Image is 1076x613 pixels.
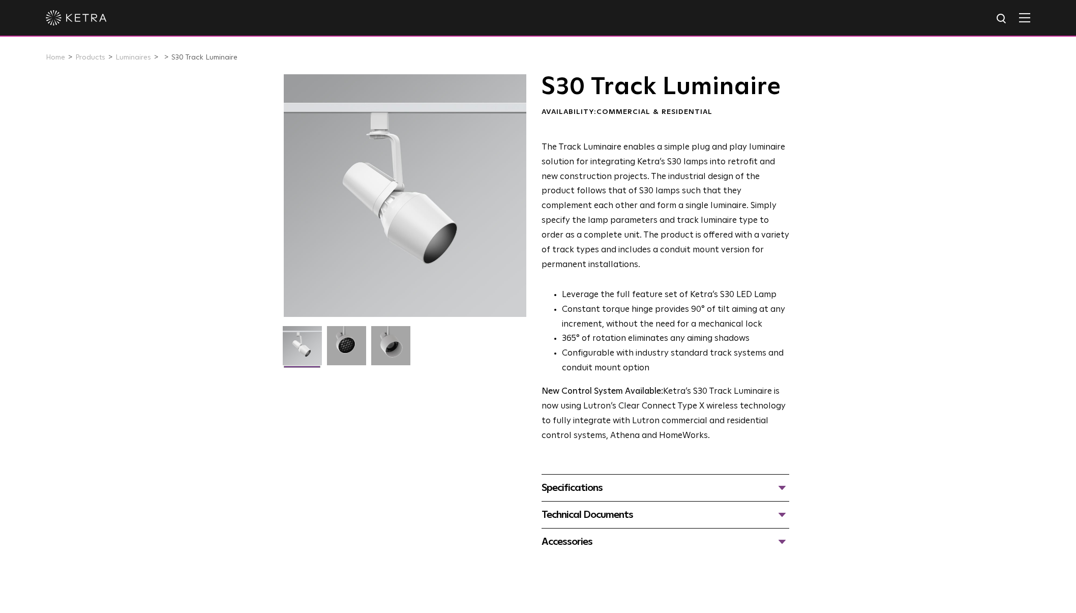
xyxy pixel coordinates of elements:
p: Ketra’s S30 Track Luminaire is now using Lutron’s Clear Connect Type X wireless technology to ful... [542,385,789,444]
h1: S30 Track Luminaire [542,74,789,100]
div: Specifications [542,480,789,496]
li: Constant torque hinge provides 90° of tilt aiming at any increment, without the need for a mechan... [562,303,789,332]
div: Accessories [542,534,789,550]
img: Hamburger%20Nav.svg [1019,13,1030,22]
span: Commercial & Residential [596,108,712,115]
li: 365° of rotation eliminates any aiming shadows [562,332,789,346]
a: S30 Track Luminaire [171,54,237,61]
a: Products [75,54,105,61]
div: Technical Documents [542,507,789,523]
img: 3b1b0dc7630e9da69e6b [327,326,366,373]
div: Availability: [542,107,789,118]
img: S30-Track-Luminaire-2021-Web-Square [283,326,322,373]
li: Configurable with industry standard track systems and conduit mount option [562,346,789,376]
img: ketra-logo-2019-white [46,10,107,25]
img: 9e3d97bd0cf938513d6e [371,326,410,373]
li: Leverage the full feature set of Ketra’s S30 LED Lamp [562,288,789,303]
a: Home [46,54,65,61]
img: search icon [996,13,1008,25]
span: The Track Luminaire enables a simple plug and play luminaire solution for integrating Ketra’s S30... [542,143,789,269]
strong: New Control System Available: [542,387,663,396]
a: Luminaires [115,54,151,61]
